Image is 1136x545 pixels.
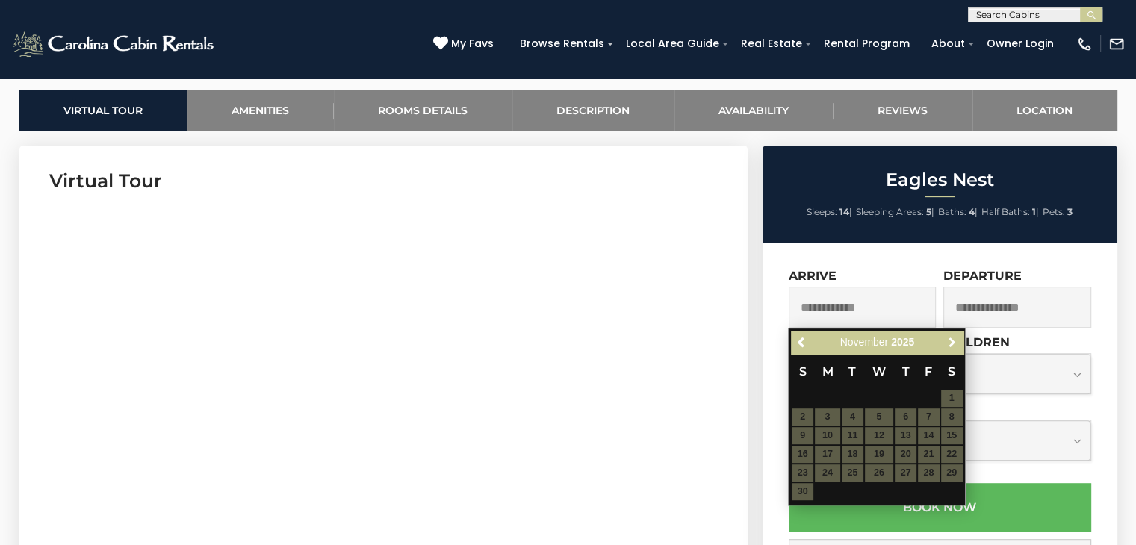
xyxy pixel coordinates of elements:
[981,206,1030,217] span: Half Baths:
[674,90,834,131] a: Availability
[902,364,910,379] span: Thursday
[979,32,1061,55] a: Owner Login
[925,364,932,379] span: Friday
[789,269,837,283] label: Arrive
[1032,206,1036,217] strong: 1
[839,206,849,217] strong: 14
[49,168,718,194] h3: Virtual Tour
[872,364,886,379] span: Wednesday
[943,333,961,352] a: Next
[807,202,852,222] li: |
[926,206,931,217] strong: 5
[451,36,494,52] span: My Favs
[972,90,1117,131] a: Location
[946,337,958,349] span: Next
[834,90,972,131] a: Reviews
[807,206,837,217] span: Sleeps:
[938,206,966,217] span: Baths:
[822,364,833,379] span: Monday
[1108,36,1125,52] img: mail-regular-white.png
[512,90,674,131] a: Description
[1067,206,1073,217] strong: 3
[981,202,1039,222] li: |
[840,336,889,348] span: November
[789,483,1091,532] button: Book Now
[618,32,727,55] a: Local Area Guide
[1043,206,1065,217] span: Pets:
[766,170,1114,190] h2: Eagles Nest
[433,36,497,52] a: My Favs
[943,269,1022,283] label: Departure
[11,29,218,59] img: White-1-2.png
[799,364,807,379] span: Sunday
[891,336,914,348] span: 2025
[943,335,1010,349] label: Children
[856,202,934,222] li: |
[19,90,187,131] a: Virtual Tour
[1076,36,1093,52] img: phone-regular-white.png
[796,337,808,349] span: Previous
[948,364,955,379] span: Saturday
[938,202,978,222] li: |
[816,32,917,55] a: Rental Program
[733,32,810,55] a: Real Estate
[512,32,612,55] a: Browse Rentals
[187,90,334,131] a: Amenities
[848,364,856,379] span: Tuesday
[856,206,924,217] span: Sleeping Areas:
[334,90,512,131] a: Rooms Details
[792,333,811,352] a: Previous
[924,32,972,55] a: About
[969,206,975,217] strong: 4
